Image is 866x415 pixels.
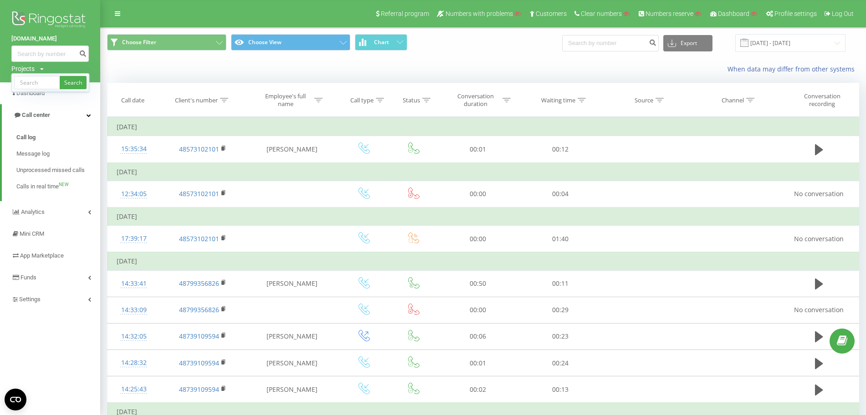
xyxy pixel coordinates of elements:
span: No conversation [794,189,844,198]
a: 48573102101 [179,145,219,153]
td: 00:00 [437,226,519,253]
a: 48799356826 [179,279,219,288]
td: 00:50 [437,270,519,297]
div: Call date [121,96,144,104]
span: Analytics [21,208,45,215]
a: 48573102101 [179,189,219,198]
a: When data may differ from other systems [728,65,859,73]
td: [PERSON_NAME] [246,270,338,297]
span: Message log [16,149,50,158]
span: Referral program [381,10,429,17]
span: Settings [19,296,41,303]
td: 00:00 [437,181,519,207]
span: Numbers reserve [646,10,693,17]
div: Conversation recording [793,92,852,108]
td: [DATE] [108,252,859,270]
button: Open CMP widget [5,389,26,410]
div: 17:39:17 [117,230,151,248]
span: Clear numbers [581,10,622,17]
button: Choose View [231,34,350,51]
div: Status [403,96,420,104]
td: 00:04 [519,181,602,207]
a: 48739109594 [179,359,219,367]
td: 00:23 [519,323,602,349]
td: 00:12 [519,136,602,163]
td: [PERSON_NAME] [246,323,338,349]
a: Message log [16,146,100,162]
td: 01:40 [519,226,602,253]
div: Client's number [175,96,218,104]
a: 48799356826 [179,305,219,314]
span: Call center [22,111,50,118]
a: Search [60,76,87,89]
td: 00:00 [437,297,519,323]
div: Employee's full name [259,92,312,108]
div: 14:28:32 [117,354,151,372]
td: [DATE] [108,118,859,136]
span: Profile settings [774,10,817,17]
span: Calls in real time [16,182,59,191]
span: No conversation [794,305,844,314]
input: Search by number [562,35,659,51]
input: Search [14,76,60,89]
button: Export [663,35,712,51]
a: Unprocessed missed calls [16,162,100,178]
span: Choose Filter [122,39,156,46]
a: Call log [16,129,100,146]
a: Call center [2,104,100,126]
span: App Marketplace [20,252,64,259]
td: [PERSON_NAME] [246,136,338,163]
a: 48739109594 [179,385,219,394]
a: 48739109594 [179,332,219,340]
td: [DATE] [108,163,859,181]
span: Mini CRM [20,230,44,237]
a: Calls in real timeNEW [16,178,100,195]
div: 12:34:05 [117,185,151,203]
td: [PERSON_NAME] [246,350,338,376]
td: 00:24 [519,350,602,376]
td: [DATE] [108,207,859,226]
a: 48573102101 [179,234,219,243]
div: Call type [350,96,374,104]
td: 00:11 [519,270,602,297]
div: 15:35:34 [117,140,151,158]
span: Chart [374,39,389,46]
div: Source [635,96,653,104]
td: 00:01 [437,350,519,376]
div: 14:25:43 [117,380,151,398]
div: 14:32:05 [117,328,151,345]
button: Choose Filter [107,34,226,51]
td: 00:29 [519,297,602,323]
button: Chart [355,34,407,51]
img: Ringostat logo [11,9,89,32]
td: 00:01 [437,136,519,163]
td: [PERSON_NAME] [246,376,338,403]
td: 00:02 [437,376,519,403]
a: [DOMAIN_NAME] [11,34,89,43]
div: Projects [11,64,35,73]
div: Conversation duration [451,92,500,108]
span: No conversation [794,234,844,243]
span: Funds [20,274,36,281]
span: Call log [16,133,36,142]
div: 14:33:09 [117,301,151,319]
span: Customers [536,10,567,17]
span: Dashboard [16,90,45,96]
td: 00:13 [519,376,602,403]
div: Waiting time [541,96,575,104]
div: Channel [722,96,744,104]
td: 00:06 [437,323,519,349]
span: Log Out [832,10,854,17]
div: 14:33:41 [117,275,151,293]
span: Unprocessed missed calls [16,166,85,175]
span: Numbers with problems [446,10,513,17]
span: Dashboard [718,10,749,17]
input: Search by number [11,46,89,62]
